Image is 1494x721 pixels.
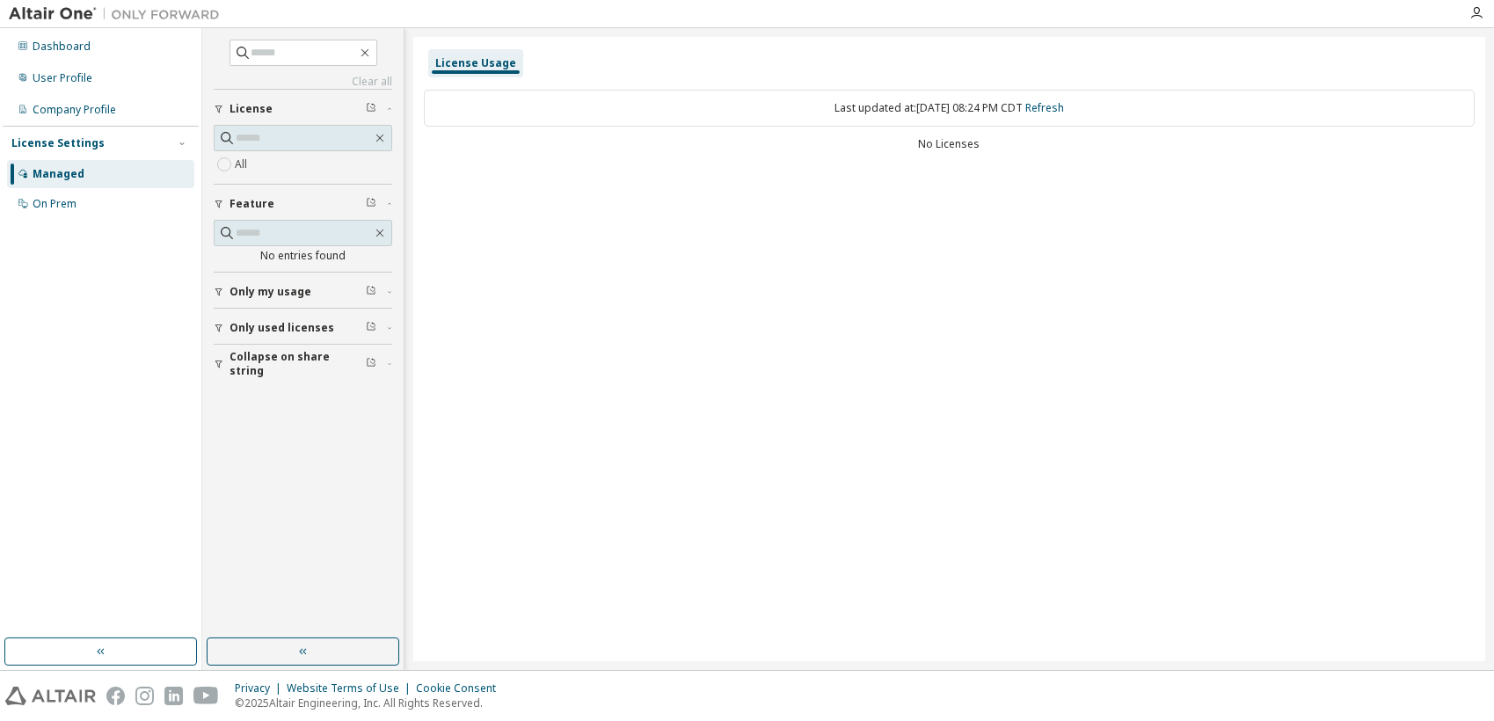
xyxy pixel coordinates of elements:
img: facebook.svg [106,687,125,705]
div: On Prem [33,197,77,211]
div: Privacy [235,681,287,696]
span: Clear filter [366,285,376,299]
span: Only used licenses [230,321,334,335]
div: Managed [33,167,84,181]
button: Only used licenses [214,309,392,347]
a: Clear all [214,75,392,89]
label: All [235,154,251,175]
span: Collapse on share string [230,350,366,378]
span: Feature [230,197,274,211]
img: youtube.svg [193,687,219,705]
div: No Licenses [424,137,1475,151]
div: User Profile [33,71,92,85]
a: Refresh [1025,100,1064,115]
span: Clear filter [366,102,376,116]
button: Only my usage [214,273,392,311]
div: Dashboard [33,40,91,54]
span: Clear filter [366,321,376,335]
img: instagram.svg [135,687,154,705]
div: Last updated at: [DATE] 08:24 PM CDT [424,90,1475,127]
button: Feature [214,185,392,223]
div: Cookie Consent [416,681,507,696]
div: Website Terms of Use [287,681,416,696]
div: License Settings [11,136,105,150]
div: Company Profile [33,103,116,117]
span: License [230,102,273,116]
span: Clear filter [366,197,376,211]
span: Only my usage [230,285,311,299]
div: No entries found [214,249,392,263]
div: License Usage [435,56,516,70]
img: altair_logo.svg [5,687,96,705]
button: Collapse on share string [214,345,392,383]
img: linkedin.svg [164,687,183,705]
span: Clear filter [366,357,376,371]
button: License [214,90,392,128]
p: © 2025 Altair Engineering, Inc. All Rights Reserved. [235,696,507,710]
img: Altair One [9,5,229,23]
